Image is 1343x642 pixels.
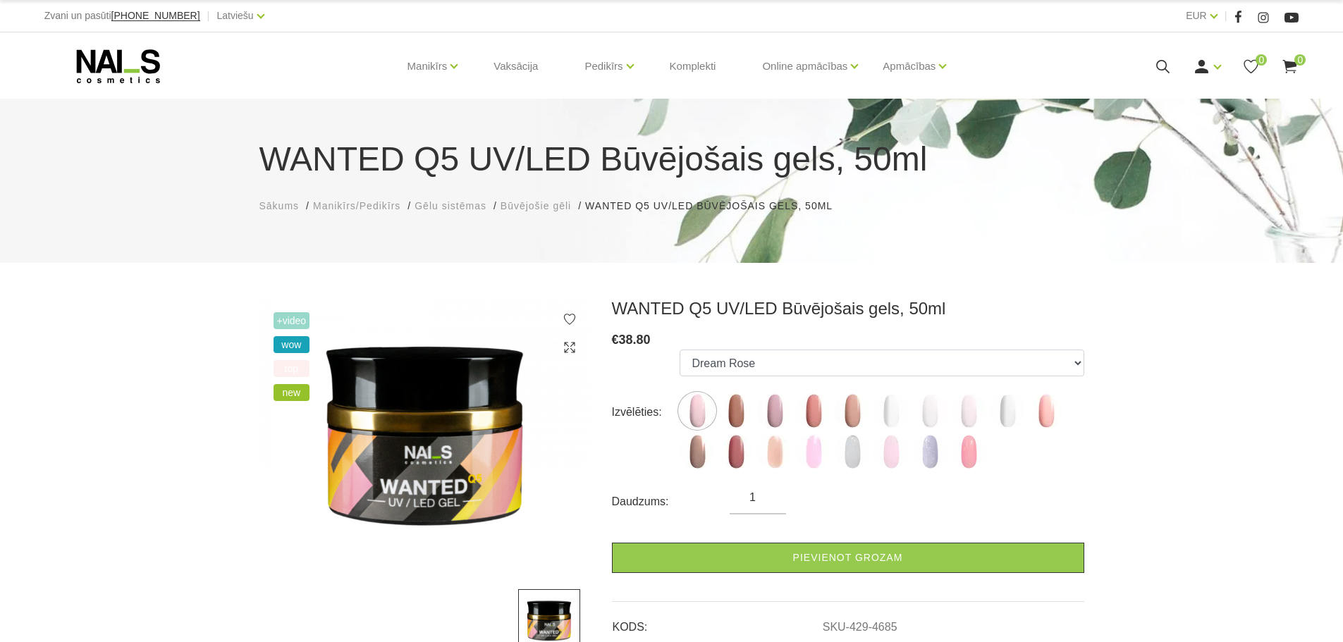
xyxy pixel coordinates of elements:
[757,393,792,428] img: ...
[44,7,200,25] div: Zvani un pasūti
[612,609,822,636] td: KODS:
[259,199,300,214] a: Sākums
[585,199,847,214] li: WANTED Q5 UV/LED Būvējošais gels, 50ml
[873,393,909,428] img: ...
[1294,54,1306,66] span: 0
[883,38,936,94] a: Apmācības
[1186,7,1207,24] a: EUR
[912,393,948,428] img: ...
[259,200,300,211] span: Sākums
[823,621,897,634] a: SKU-429-4685
[259,298,591,568] img: ...
[482,32,549,100] a: Vaksācija
[680,434,715,469] img: ...
[501,199,571,214] a: Būvējošie gēli
[274,360,310,377] span: top
[718,434,754,469] img: ...
[111,10,200,21] span: [PHONE_NUMBER]
[274,336,310,353] span: wow
[111,11,200,21] a: [PHONE_NUMBER]
[757,434,792,469] img: ...
[501,200,571,211] span: Būvējošie gēli
[835,434,870,469] img: ...
[407,38,448,94] a: Manikīrs
[619,333,651,347] span: 38.80
[584,38,623,94] a: Pedikīrs
[612,298,1084,319] h3: WANTED Q5 UV/LED Būvējošais gels, 50ml
[259,134,1084,185] h1: WANTED Q5 UV/LED Būvējošais gels, 50ml
[1256,54,1267,66] span: 0
[207,7,210,25] span: |
[873,434,909,469] img: ...
[990,393,1025,428] img: ...
[951,393,986,428] img: ...
[1225,7,1227,25] span: |
[1242,58,1260,75] a: 0
[718,393,754,428] img: ...
[415,199,486,214] a: Gēlu sistēmas
[796,393,831,428] img: ...
[612,543,1084,573] a: Pievienot grozam
[313,199,400,214] a: Manikīrs/Pedikīrs
[612,401,680,424] div: Izvēlēties:
[1281,58,1299,75] a: 0
[835,393,870,428] img: ...
[796,434,831,469] img: ...
[658,32,728,100] a: Komplekti
[313,200,400,211] span: Manikīrs/Pedikīrs
[217,7,254,24] a: Latviešu
[274,384,310,401] span: new
[612,333,619,347] span: €
[951,434,986,469] img: ...
[415,200,486,211] span: Gēlu sistēmas
[680,393,715,428] img: ...
[912,434,948,469] img: ...
[612,490,730,513] div: Daudzums:
[762,38,847,94] a: Online apmācības
[274,312,310,329] span: +Video
[1029,393,1064,428] img: ...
